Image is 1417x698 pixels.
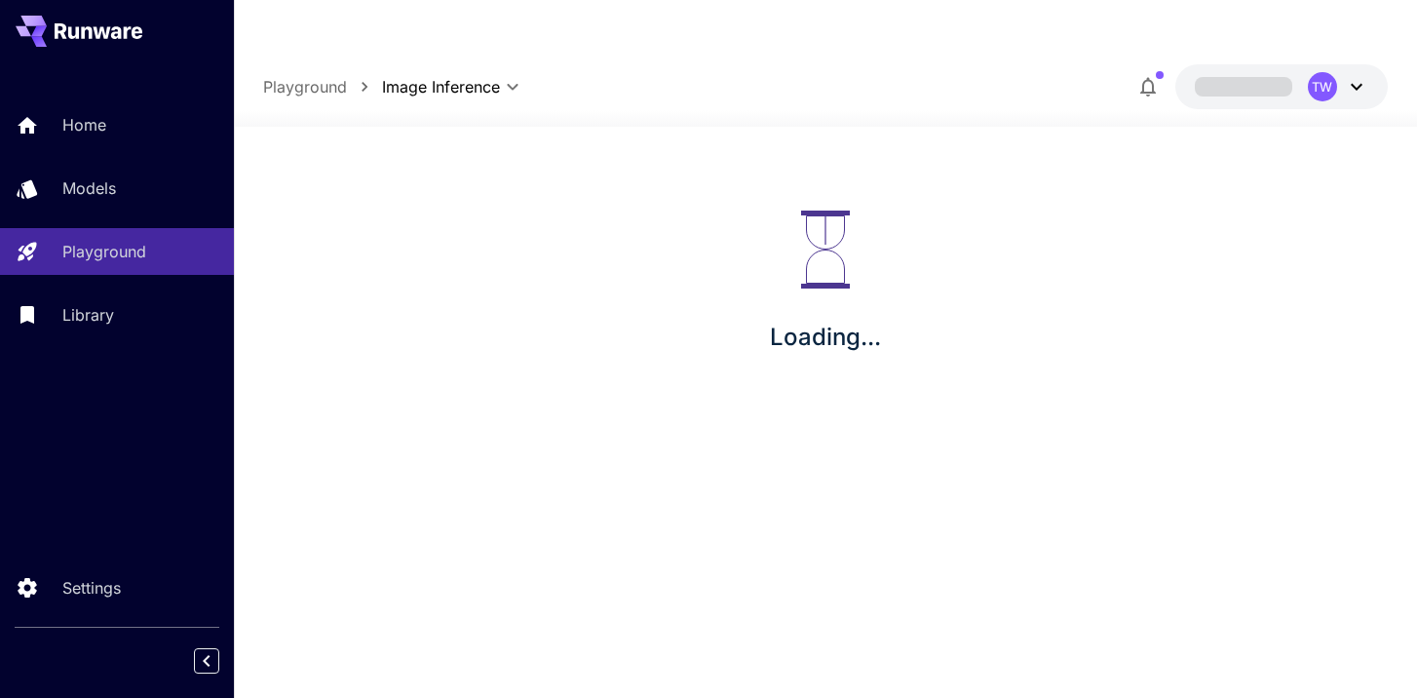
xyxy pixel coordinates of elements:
[1175,64,1388,109] button: TW
[62,576,121,600] p: Settings
[62,303,114,327] p: Library
[62,113,106,136] p: Home
[1308,72,1337,101] div: TW
[62,176,116,200] p: Models
[62,240,146,263] p: Playground
[263,75,347,98] a: Playground
[194,648,219,674] button: Collapse sidebar
[209,643,234,679] div: Collapse sidebar
[263,75,382,98] nav: breadcrumb
[382,75,500,98] span: Image Inference
[770,320,881,355] p: Loading...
